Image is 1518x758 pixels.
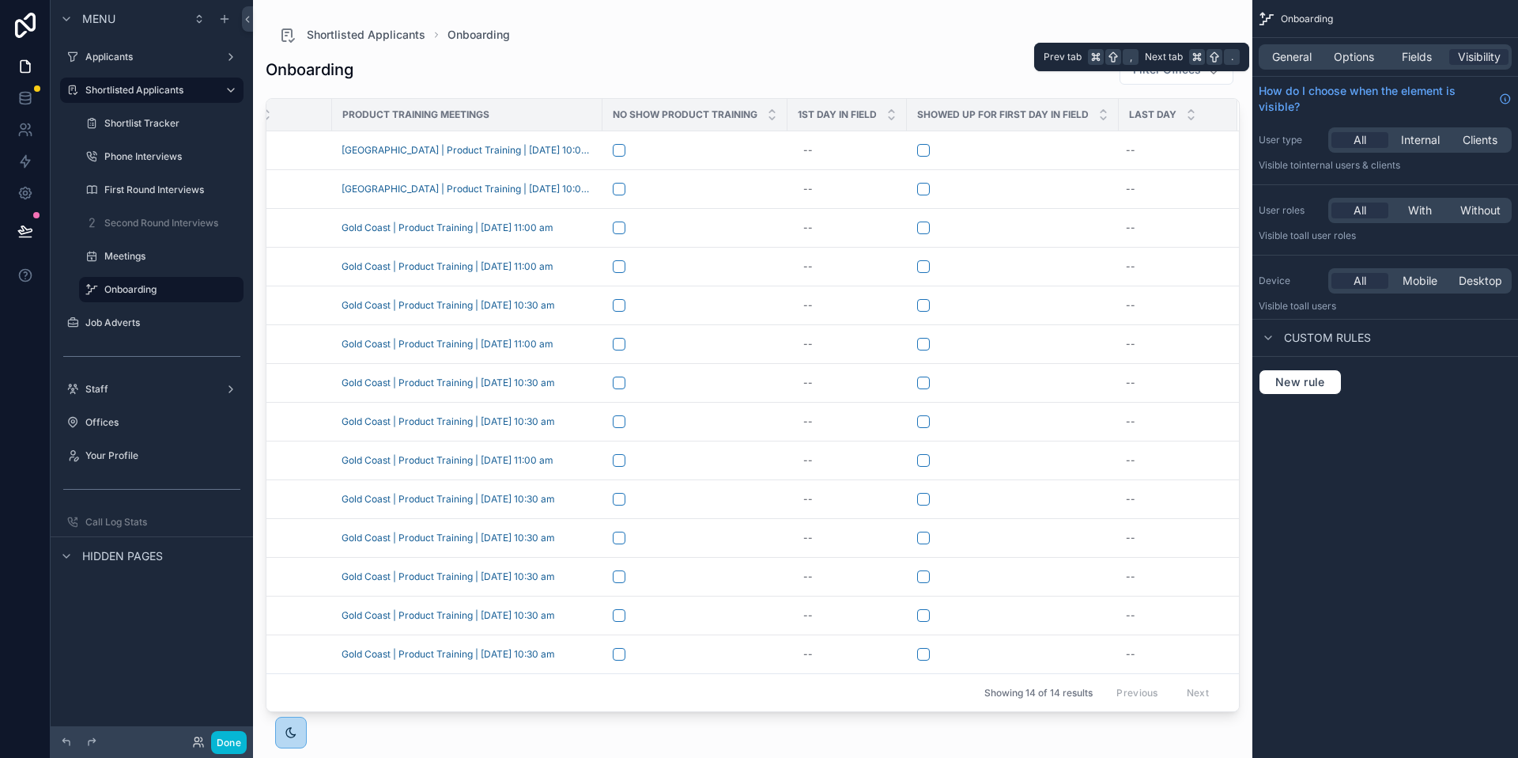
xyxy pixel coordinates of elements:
[1044,51,1082,63] span: Prev tab
[797,370,897,396] a: --
[342,108,489,121] span: Product Training Meetings
[803,570,813,583] div: --
[1401,132,1440,148] span: Internal
[803,493,813,506] div: --
[1334,49,1374,65] span: Options
[1126,454,1135,467] div: --
[278,25,425,44] a: Shortlisted Applicants
[1299,300,1336,312] span: all users
[1120,370,1218,396] a: --
[342,532,555,544] a: Gold Coast | Product Training | [DATE] 10:30 am
[1126,144,1135,157] div: --
[85,51,218,63] label: Applicants
[1259,300,1512,313] p: Visible to
[342,609,555,622] a: Gold Coast | Product Training | [DATE] 10:30 am
[82,548,163,564] span: Hidden pages
[79,177,244,203] a: First Round Interviews
[803,532,813,544] div: --
[1126,377,1135,389] div: --
[803,144,813,157] div: --
[342,454,553,467] span: Gold Coast | Product Training | [DATE] 11:00 am
[342,532,593,544] a: Gold Coast | Product Training | [DATE] 10:30 am
[60,78,244,103] a: Shortlisted Applicants
[342,183,593,195] a: [GEOGRAPHIC_DATA] | Product Training | [DATE] 10:00 am
[797,409,897,434] a: --
[1120,564,1218,589] a: --
[342,144,593,157] a: [GEOGRAPHIC_DATA] | Product Training | [DATE] 10:00 am
[1126,299,1135,312] div: --
[797,487,897,512] a: --
[1403,273,1437,289] span: Mobile
[342,648,555,661] a: Gold Coast | Product Training | [DATE] 10:30 am
[342,338,553,351] span: Gold Coast | Product Training | [DATE] 11:00 am
[1120,409,1218,434] a: --
[797,603,897,628] a: --
[1145,51,1183,63] span: Next tab
[803,377,813,389] div: --
[1129,108,1176,121] span: Last Day
[803,338,813,351] div: --
[60,510,244,535] a: Call Log Stats
[104,150,240,163] label: Phone Interviews
[79,210,244,236] a: Second Round Interviews
[342,415,555,428] span: Gold Coast | Product Training | [DATE] 10:30 am
[342,260,593,273] a: Gold Coast | Product Training | [DATE] 11:00 am
[104,250,240,263] label: Meetings
[1272,49,1312,65] span: General
[797,254,897,279] a: --
[803,648,813,661] div: --
[307,27,425,43] span: Shortlisted Applicants
[917,108,1089,121] span: Showed Up For First Day In Field
[1354,273,1366,289] span: All
[803,260,813,273] div: --
[1120,138,1218,163] a: --
[1126,609,1135,622] div: --
[613,108,757,121] span: No Show Product Training
[1458,49,1501,65] span: Visibility
[797,138,897,163] a: --
[342,648,593,661] a: Gold Coast | Product Training | [DATE] 10:30 am
[1408,203,1432,218] span: With
[447,27,510,43] span: Onboarding
[85,84,212,97] label: Shortlisted Applicants
[1259,83,1493,115] span: How do I choose when the element is visible?
[1259,83,1512,115] a: How do I choose when the element is visible?
[797,332,897,357] a: --
[85,449,240,462] label: Your Profile
[803,454,813,467] div: --
[797,176,897,202] a: --
[342,299,555,312] a: Gold Coast | Product Training | [DATE] 10:30 am
[1120,642,1218,667] a: --
[85,516,240,529] label: Call Log Stats
[797,564,897,589] a: --
[803,222,813,234] div: --
[85,316,240,329] label: Job Adverts
[1126,222,1135,234] div: --
[1126,183,1135,195] div: --
[104,184,240,196] label: First Round Interviews
[798,108,877,121] span: 1st Day in Field
[1126,260,1135,273] div: --
[85,416,240,429] label: Offices
[79,144,244,169] a: Phone Interviews
[342,454,593,467] a: Gold Coast | Product Training | [DATE] 11:00 am
[342,493,555,506] span: Gold Coast | Product Training | [DATE] 10:30 am
[1259,159,1512,172] p: Visible to
[342,570,555,583] a: Gold Coast | Product Training | [DATE] 10:30 am
[342,338,593,351] a: Gold Coast | Product Training | [DATE] 11:00 am
[1120,215,1218,241] a: --
[1299,159,1400,171] span: Internal users & clients
[1402,49,1432,65] span: Fields
[60,410,244,435] a: Offices
[342,570,593,583] a: Gold Coast | Product Training | [DATE] 10:30 am
[1463,132,1497,148] span: Clients
[797,448,897,473] a: --
[342,222,553,234] a: Gold Coast | Product Training | [DATE] 11:00 am
[1259,134,1322,146] label: User type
